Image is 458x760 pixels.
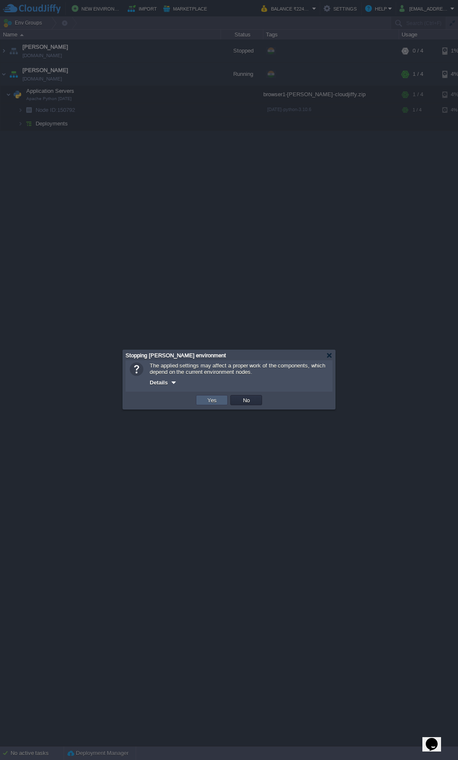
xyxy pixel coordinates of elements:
[422,726,450,752] iframe: chat widget
[150,362,325,375] span: The applied settings may affect a proper work of the components, which depend on the current envi...
[240,396,252,404] button: No
[150,379,168,386] span: Details
[205,396,219,404] button: Yes
[126,352,226,359] span: Stopping [PERSON_NAME] environment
